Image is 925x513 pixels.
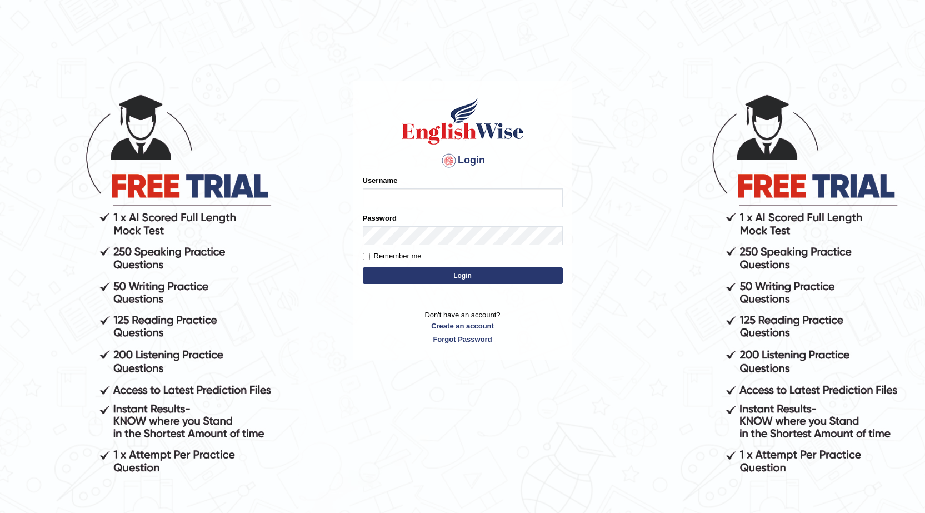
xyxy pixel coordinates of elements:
[399,96,526,146] img: Logo of English Wise sign in for intelligent practice with AI
[363,175,398,186] label: Username
[363,334,563,345] a: Forgot Password
[363,321,563,331] a: Create an account
[363,152,563,170] h4: Login
[363,253,370,260] input: Remember me
[363,251,422,262] label: Remember me
[363,267,563,284] button: Login
[363,213,397,223] label: Password
[363,310,563,344] p: Don't have an account?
